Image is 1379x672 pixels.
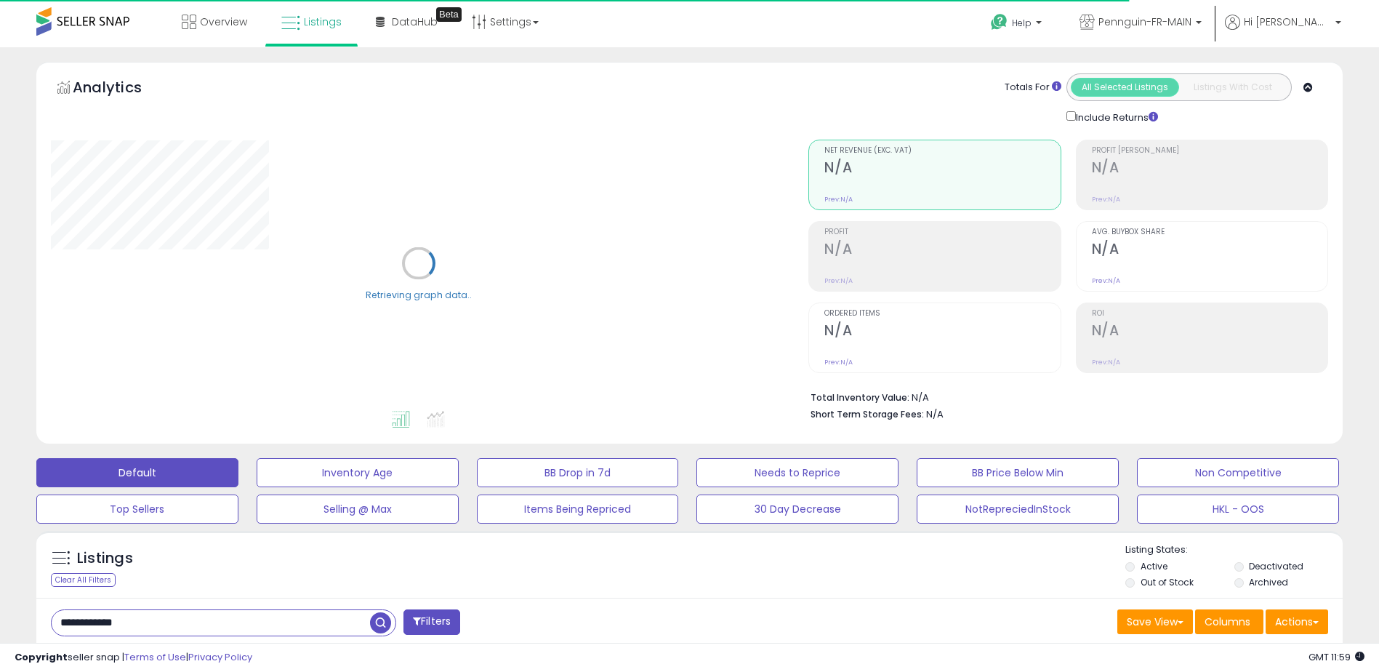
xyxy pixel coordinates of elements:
[200,15,247,29] span: Overview
[1266,609,1328,634] button: Actions
[1005,81,1061,95] div: Totals For
[824,159,1060,179] h2: N/A
[15,650,68,664] strong: Copyright
[1092,228,1327,236] span: Avg. Buybox Share
[1125,543,1343,557] p: Listing States:
[990,13,1008,31] i: Get Help
[1141,576,1194,588] label: Out of Stock
[1098,15,1191,29] span: Pennguin-FR-MAIN
[1092,147,1327,155] span: Profit [PERSON_NAME]
[917,495,1119,524] button: NotRepreciedInStock
[1092,310,1327,318] span: ROI
[73,77,170,101] h5: Analytics
[1225,15,1341,47] a: Hi [PERSON_NAME]
[36,458,238,487] button: Default
[1249,576,1288,588] label: Archived
[824,241,1060,260] h2: N/A
[124,650,186,664] a: Terms of Use
[36,495,238,524] button: Top Sellers
[1141,560,1167,572] label: Active
[1117,609,1193,634] button: Save View
[696,495,898,524] button: 30 Day Decrease
[1092,276,1120,285] small: Prev: N/A
[257,495,459,524] button: Selling @ Max
[979,2,1056,47] a: Help
[477,495,679,524] button: Items Being Repriced
[1178,78,1287,97] button: Listings With Cost
[811,391,909,404] b: Total Inventory Value:
[1092,195,1120,204] small: Prev: N/A
[15,651,252,665] div: seller snap | |
[392,15,438,29] span: DataHub
[1071,78,1179,97] button: All Selected Listings
[1092,159,1327,179] h2: N/A
[1092,241,1327,260] h2: N/A
[811,388,1317,405] li: N/A
[824,310,1060,318] span: Ordered Items
[1249,560,1303,572] label: Deactivated
[257,458,459,487] button: Inventory Age
[1308,650,1364,664] span: 2025-09-12 11:59 GMT
[824,276,853,285] small: Prev: N/A
[1056,108,1175,125] div: Include Returns
[1137,495,1339,524] button: HKL - OOS
[77,548,133,569] h5: Listings
[824,322,1060,342] h2: N/A
[824,228,1060,236] span: Profit
[304,15,342,29] span: Listings
[1092,358,1120,367] small: Prev: N/A
[824,147,1060,155] span: Net Revenue (Exc. VAT)
[188,650,252,664] a: Privacy Policy
[824,358,853,367] small: Prev: N/A
[1195,609,1263,634] button: Columns
[403,609,460,635] button: Filters
[1137,458,1339,487] button: Non Competitive
[1092,322,1327,342] h2: N/A
[1244,15,1331,29] span: Hi [PERSON_NAME]
[366,288,472,301] div: Retrieving graph data..
[926,407,944,421] span: N/A
[477,458,679,487] button: BB Drop in 7d
[1205,615,1250,629] span: Columns
[696,458,898,487] button: Needs to Reprice
[824,195,853,204] small: Prev: N/A
[811,408,924,420] b: Short Term Storage Fees:
[436,7,462,22] div: Tooltip anchor
[1012,17,1032,29] span: Help
[917,458,1119,487] button: BB Price Below Min
[51,573,116,587] div: Clear All Filters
